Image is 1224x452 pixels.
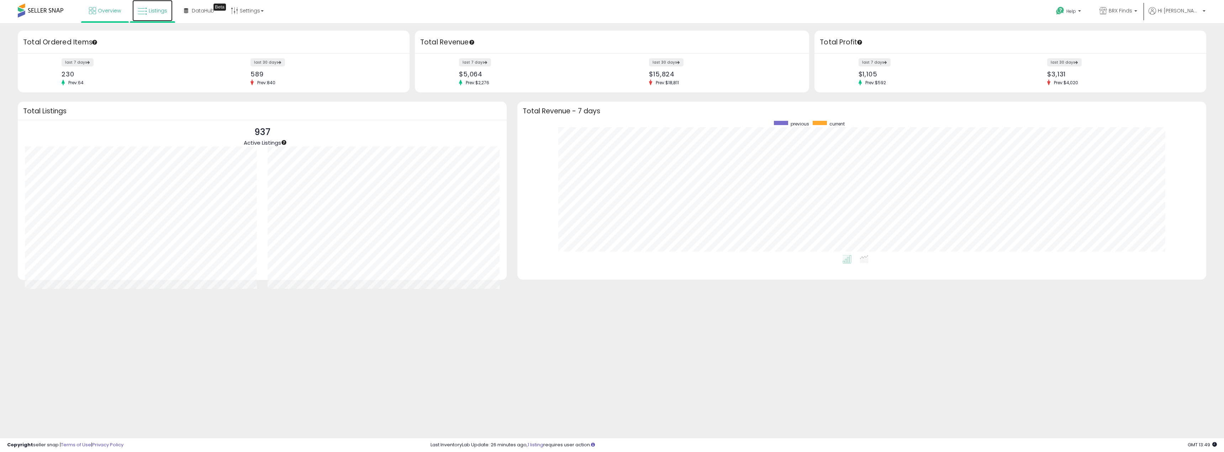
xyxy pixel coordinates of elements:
h3: Total Profit [820,37,1201,47]
div: $1,105 [859,70,1005,78]
span: Prev: 64 [65,80,87,86]
a: Help [1050,1,1088,23]
div: Tooltip anchor [469,39,475,45]
span: Listings [149,7,167,14]
span: BRX Finds [1109,7,1132,14]
span: Active Listings [244,139,281,146]
span: Prev: $4,020 [1050,80,1082,86]
span: current [829,121,845,127]
i: Get Help [1056,6,1065,15]
label: last 30 days [1047,58,1082,66]
label: last 7 days [859,58,891,66]
h3: Total Ordered Items [23,37,404,47]
div: $5,064 [459,70,607,78]
h3: Total Revenue [420,37,804,47]
span: Prev: $2,276 [462,80,493,86]
span: previous [791,121,809,127]
div: $3,131 [1047,70,1194,78]
span: Overview [98,7,121,14]
span: Hi [PERSON_NAME] [1158,7,1201,14]
span: DataHub [192,7,214,14]
span: Prev: $18,811 [652,80,682,86]
div: Tooltip anchor [213,4,226,11]
label: last 30 days [250,58,285,66]
div: Tooltip anchor [91,39,98,45]
div: Tooltip anchor [856,39,863,45]
h3: Total Listings [23,108,501,114]
label: last 7 days [62,58,94,66]
label: last 30 days [649,58,684,66]
a: Hi [PERSON_NAME] [1149,7,1205,23]
div: 589 [250,70,397,78]
div: Tooltip anchor [281,139,287,146]
div: 230 [62,70,208,78]
span: Help [1066,8,1076,14]
div: $15,824 [649,70,797,78]
span: Prev: $592 [862,80,890,86]
label: last 7 days [459,58,491,66]
p: 937 [244,125,281,139]
h3: Total Revenue - 7 days [523,108,1201,114]
span: Prev: 840 [254,80,279,86]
